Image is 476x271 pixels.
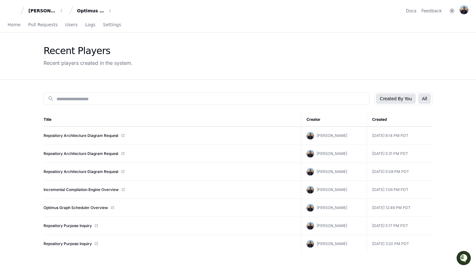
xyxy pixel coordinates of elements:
td: [DATE] 5:31 PM PDT [367,145,432,163]
span: [PERSON_NAME] [317,151,347,156]
span: [PERSON_NAME] [317,241,347,246]
a: Logs [85,18,95,32]
span: [PERSON_NAME] [317,205,347,210]
img: 1756235613930-3d25f9e4-fa56-45dd-b3ad-e072dfbd1548 [6,47,18,59]
a: Pull Requests [28,18,57,32]
img: avatar [306,222,314,230]
button: All [418,94,431,104]
td: [DATE] 12:46 PM PDT [367,199,432,217]
span: [PERSON_NAME] [317,169,347,174]
iframe: Open customer support [456,250,473,267]
span: [PERSON_NAME] [317,187,347,192]
td: [DATE] 8:14 PM PDT [367,127,432,145]
a: Incremental Compilation Engine Overview [44,187,119,192]
span: Users [65,23,78,27]
span: [PERSON_NAME] [317,133,347,138]
img: PlayerZero [6,6,19,19]
img: avatar [460,5,468,14]
img: avatar [306,150,314,157]
span: Settings [103,23,121,27]
td: [DATE] 1:06 PM PDT [367,181,432,199]
img: avatar [306,240,314,248]
img: avatar [306,168,314,176]
img: avatar [306,204,314,212]
button: Feedback [421,8,442,14]
div: Start new chat [21,47,104,53]
a: Docs [406,8,416,14]
mat-icon: search [48,95,54,102]
button: Optimus Cirrus [74,5,115,16]
button: Created By You [376,94,415,104]
a: Repository Architecture Diagram Request [44,151,118,156]
th: Creator [301,113,367,127]
div: We're available if you need us! [21,53,80,59]
th: Title [44,113,301,127]
a: Repository Architecture Diagram Request [44,169,118,174]
div: Optimus Cirrus [77,8,104,14]
button: [PERSON_NAME] - Personal [26,5,66,16]
img: avatar [306,132,314,139]
th: Created [367,113,432,127]
a: Powered byPylon [45,66,76,71]
span: [PERSON_NAME] [317,223,347,228]
a: Repository Purpose Inquiry [44,223,92,228]
span: Home [8,23,21,27]
td: [DATE] 5:17 PM PDT [367,217,432,235]
span: Pull Requests [28,23,57,27]
td: [DATE] 3:20 PM PDT [367,235,432,253]
div: Recent players created in the system. [44,59,133,67]
a: Repository Purpose Inquiry [44,241,92,246]
div: Welcome [6,25,115,35]
a: Users [65,18,78,32]
td: [DATE] 5:08 PM PDT [367,163,432,181]
a: Repository Architecture Diagram Request [44,133,118,138]
div: [PERSON_NAME] - Personal [28,8,56,14]
button: Start new chat [107,49,115,57]
div: Recent Players [44,45,133,57]
span: Logs [85,23,95,27]
img: avatar [306,186,314,194]
span: Pylon [63,66,76,71]
a: Optimus Graph Scheduler Overview [44,205,108,210]
a: Settings [103,18,121,32]
a: Home [8,18,21,32]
